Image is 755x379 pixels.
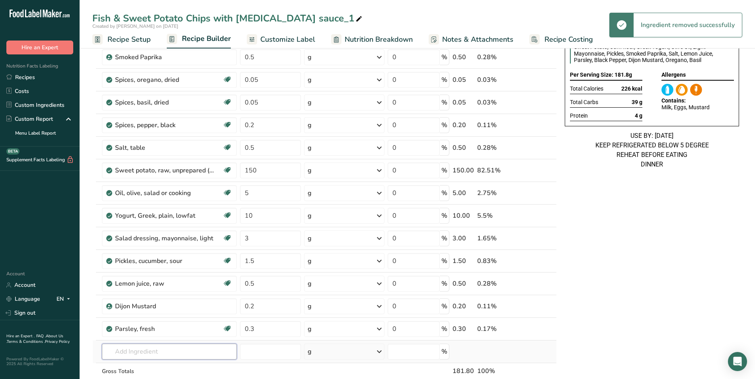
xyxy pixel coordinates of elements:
div: 0.28% [477,279,519,288]
div: Dijon Mustard [115,302,215,311]
span: Recipe Costing [544,34,593,45]
div: 0.03% [477,75,519,85]
div: 0.17% [477,324,519,334]
div: Spices, basil, dried [115,98,215,107]
div: Parsley, fresh [115,324,215,334]
a: FAQ . [36,333,46,339]
button: Hire an Expert [6,41,73,54]
div: BETA [6,148,20,155]
a: Customize Label [247,31,315,48]
div: 0.05 [453,98,474,107]
div: g [308,256,312,266]
div: 1.50 [453,256,474,266]
div: Custom Report [6,115,53,123]
img: Milk [661,84,673,96]
input: Add Ingredient [102,344,237,360]
div: Fish & Sweet Potato Chips with [MEDICAL_DATA] sauce_1 [92,11,364,25]
div: Milk, Eggs, Mustard [661,104,734,111]
div: g [308,347,312,356]
div: 10.00 [453,211,474,220]
div: 0.05 [453,75,474,85]
span: Total Calories [570,85,603,92]
div: USE BY: [DATE] KEEP REFRIGERATED BELOW 5 DEGREE REHEAT BEFORE EATING DINNER [565,131,739,169]
div: g [308,302,312,311]
div: g [308,188,312,198]
span: Contains: [661,97,686,104]
div: 0.20 [453,120,474,130]
div: Allergens [661,70,734,81]
div: 1.65% [477,234,519,243]
span: 39 g [632,99,642,106]
span: Recipe Builder [182,33,231,44]
div: g [308,211,312,220]
div: 2.75% [477,188,519,198]
div: 0.03% [477,98,519,107]
a: About Us . [6,333,63,344]
div: g [308,52,312,62]
a: Recipe Costing [529,31,593,48]
div: 0.28% [477,52,519,62]
div: g [308,166,312,175]
div: 82.51% [477,166,519,175]
span: 226 kcal [621,85,642,92]
a: Notes & Attachments [429,31,513,48]
div: 0.11% [477,302,519,311]
a: Nutrition Breakdown [331,31,413,48]
div: g [308,324,312,334]
a: Hire an Expert . [6,333,35,339]
div: 0.30 [453,324,474,334]
div: Yogurt, Greek, plain, lowfat [115,211,215,220]
div: 0.50 [453,279,474,288]
div: 5.00 [453,188,474,198]
span: 4 g [635,112,642,119]
div: Gross Totals [102,367,237,375]
div: Spices, pepper, black [115,120,215,130]
div: Salad dressing, mayonnaise, light [115,234,215,243]
span: Total Carbs [570,99,598,106]
div: 100% [477,366,519,376]
a: Recipe Builder [167,30,231,49]
div: 0.28% [477,143,519,153]
span: Recipe Setup [107,34,151,45]
a: Recipe Setup [92,31,151,48]
a: Terms & Conditions . [7,339,45,344]
img: Mustard [690,84,702,96]
a: Privacy Policy [45,339,70,344]
div: Ingredient removed successfully [634,13,742,37]
div: Salt, table [115,143,215,153]
div: Oil, olive, salad or cooking [115,188,215,198]
span: Sweet Potato, Corn flour, Greek Yogurt, Olive Oil, Light Mayonnaise, Pickles, Smoked Paprika, Sal... [574,44,713,64]
div: Open Intercom Messenger [728,352,747,371]
div: g [308,143,312,153]
div: EN [57,294,73,304]
div: g [308,234,312,243]
a: Language [6,292,40,306]
div: Lemon juice, raw [115,279,215,288]
span: Created by [PERSON_NAME] on [DATE] [92,23,178,29]
div: Smoked Paprika [115,52,215,62]
img: Eggs [676,84,688,96]
div: g [308,98,312,107]
div: Powered By FoodLabelMaker © 2025 All Rights Reserved [6,357,73,366]
div: g [308,279,312,288]
span: Notes & Attachments [442,34,513,45]
div: 0.11% [477,120,519,130]
div: 0.20 [453,302,474,311]
div: Spices, oregano, dried [115,75,215,85]
div: Per Serving Size: 181.8g [570,70,642,81]
span: Nutrition Breakdown [345,34,413,45]
div: g [308,75,312,85]
div: 0.83% [477,256,519,266]
div: Sweet potato, raw, unprepared (Includes foods for USDA's Food Distribution Program) [115,166,215,175]
div: 181.80 [453,366,474,376]
div: 0.50 [453,143,474,153]
div: 0.50 [453,52,474,62]
div: 3.00 [453,234,474,243]
div: 5.5% [477,211,519,220]
span: Protein [570,112,588,119]
div: 150.00 [453,166,474,175]
div: Pickles, cucumber, sour [115,256,215,266]
div: g [308,120,312,130]
span: Customize Label [260,34,315,45]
